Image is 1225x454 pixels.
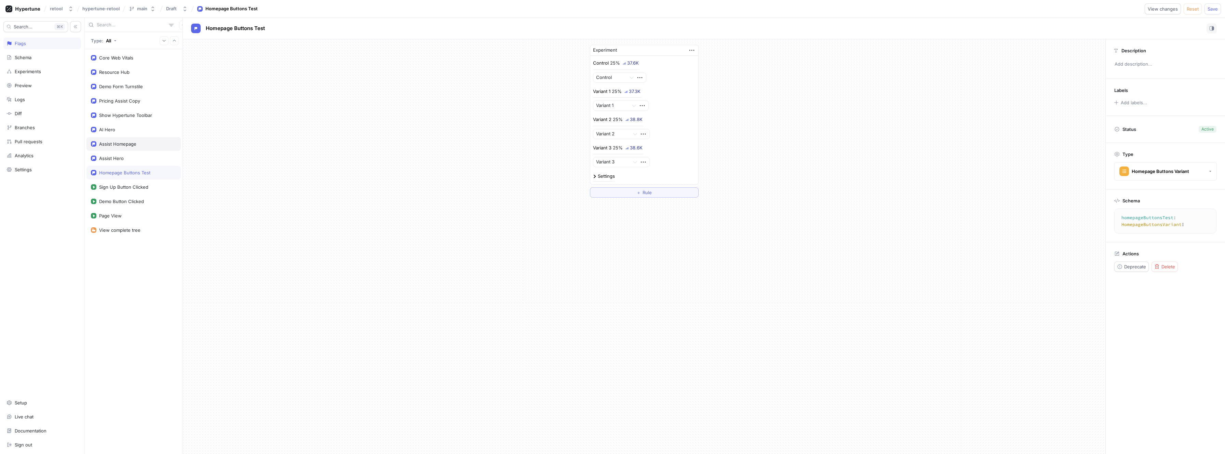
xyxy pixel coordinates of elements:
[50,6,63,12] div: retool
[636,190,641,195] span: ＋
[99,98,140,104] div: Pricing Assist Copy
[612,89,622,94] div: 25%
[1145,3,1181,14] button: View changes
[15,414,33,419] div: Live chat
[613,117,623,122] div: 25%
[593,60,609,67] p: Control
[99,84,143,89] div: Demo Form Turnstile
[15,125,35,130] div: Branches
[593,116,611,123] p: Variant 2
[163,3,190,14] button: Draft
[1187,7,1199,11] span: Reset
[1122,151,1133,157] p: Type
[630,117,643,122] div: 38.8K
[54,23,65,30] div: K
[205,5,258,12] div: Homepage Buttons Test
[15,442,32,448] div: Sign out
[47,3,76,14] button: retool
[166,6,177,12] div: Draft
[15,55,31,60] div: Schema
[99,170,150,175] div: Homepage Buttons Test
[1112,58,1219,70] p: Add description...
[1184,3,1202,14] button: Reset
[1114,88,1128,93] p: Labels
[170,36,179,45] button: Collapse all
[1122,198,1140,203] p: Schema
[91,38,103,43] p: Type:
[1161,265,1175,269] span: Delete
[15,153,33,158] div: Analytics
[126,3,158,14] button: main
[1121,48,1146,53] p: Description
[3,425,81,437] a: Documentation
[99,55,133,61] div: Core Web Vitals
[1112,98,1149,107] button: Add labels...
[1124,265,1146,269] span: Deprecate
[99,184,148,190] div: Sign Up Button Clicked
[97,22,166,28] input: Search...
[99,112,152,118] div: Show Hypertune Toolbar
[82,6,120,11] span: hypertune-retool
[1121,101,1147,105] div: Add labels...
[137,6,147,12] div: main
[1148,7,1178,11] span: View changes
[99,127,115,132] div: AI Hero
[99,213,122,218] div: Page View
[593,145,611,151] p: Variant 3
[15,41,26,46] div: Flags
[15,97,25,102] div: Logs
[627,61,639,65] div: 37.6K
[14,25,32,29] span: Search...
[1122,251,1139,256] p: Actions
[598,174,615,178] div: Settings
[629,89,641,94] div: 37.3K
[1114,262,1149,272] button: Deprecate
[610,61,620,65] div: 25%
[160,36,169,45] button: Expand all
[15,83,32,88] div: Preview
[590,187,699,198] button: ＋Rule
[630,146,643,150] div: 38.6K
[89,35,119,46] button: Type: All
[15,111,22,116] div: Diff
[99,227,140,233] div: View complete tree
[99,199,144,204] div: Demo Button Clicked
[1114,162,1217,181] button: Homepage Buttons Variant
[1201,126,1214,132] div: Active
[99,156,124,161] div: Assist Hero
[593,88,610,95] p: Variant 1
[15,428,46,433] div: Documentation
[613,146,623,150] div: 25%
[1204,3,1221,14] button: Save
[15,139,42,144] div: Pull requests
[1122,124,1136,134] p: Status
[3,21,68,32] button: Search...K
[206,26,265,31] span: Homepage Buttons Test
[1208,7,1218,11] span: Save
[643,190,652,195] span: Rule
[15,400,27,405] div: Setup
[99,69,130,75] div: Resource Hub
[106,38,111,43] div: All
[15,69,41,74] div: Experiments
[593,47,617,54] div: Experiment
[1152,262,1178,272] button: Delete
[99,141,136,147] div: Assist Homepage
[1132,169,1189,174] div: Homepage Buttons Variant
[15,167,32,172] div: Settings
